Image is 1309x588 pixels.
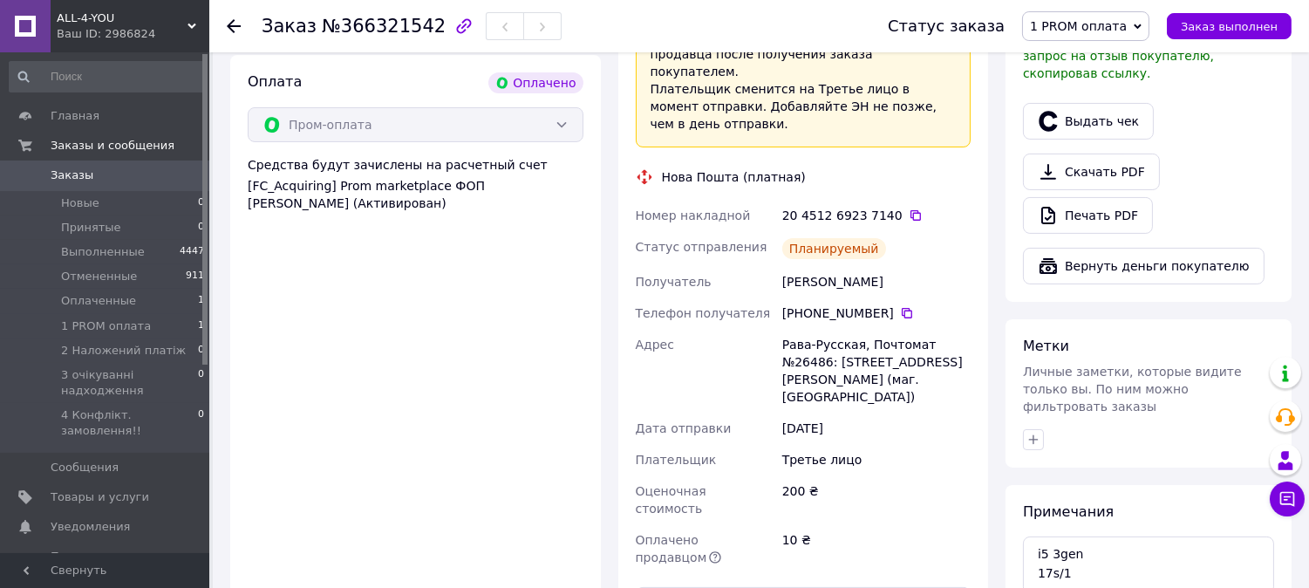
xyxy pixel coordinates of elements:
[186,269,204,284] span: 911
[782,304,971,322] div: [PHONE_NUMBER]
[782,238,886,259] div: Планируемый
[57,10,187,26] span: ALL-4-YOU
[779,413,974,444] div: [DATE]
[1023,31,1261,80] span: У вас есть 30 дней, чтобы отправить запрос на отзыв покупателю, скопировав ссылку.
[198,407,204,439] span: 0
[61,407,198,439] span: 4 Конфлікт. замовлення!!
[779,444,974,475] div: Третье лицо
[248,156,583,212] div: Средства будут зачислены на расчетный счет
[61,195,99,211] span: Новые
[636,275,712,289] span: Получатель
[248,177,583,212] div: [FC_Acquiring] Prom marketplace ФОП [PERSON_NAME] (Активирован)
[51,138,174,154] span: Заказы и сообщения
[636,338,674,352] span: Адрес
[61,367,198,399] span: 3 очікуванні надходження
[636,533,707,564] span: Оплачено продавцом
[1023,365,1242,414] span: Личные заметки, которые видите только вы. По ним можно фильтровать заказы
[651,28,957,133] div: [PERSON_NAME] списывается с [PERSON_NAME] продавца после получения заказа покупателем. Плательщик...
[262,16,317,37] span: Заказ
[782,207,971,224] div: 20 4512 6923 7140
[779,475,974,524] div: 200 ₴
[636,306,771,320] span: Телефон получателя
[636,240,767,254] span: Статус отправления
[636,453,717,467] span: Плательщик
[198,343,204,359] span: 0
[61,343,186,359] span: 2 Наложений платіж
[198,318,204,334] span: 1
[51,168,93,183] span: Заказы
[1023,154,1160,190] a: Скачать PDF
[180,244,204,260] span: 4447
[779,329,974,413] div: Рава-Русская, Почтомат №26486: [STREET_ADDRESS][PERSON_NAME] (маг. [GEOGRAPHIC_DATA])
[198,195,204,211] span: 0
[779,266,974,297] div: [PERSON_NAME]
[61,293,136,309] span: Оплаченные
[248,73,302,90] span: Оплата
[61,244,145,260] span: Выполненные
[636,209,751,222] span: Номер накладной
[51,519,130,535] span: Уведомления
[51,460,119,475] span: Сообщения
[322,16,446,37] span: №366321542
[51,549,161,580] span: Показатели работы компании
[198,220,204,236] span: 0
[1023,503,1114,520] span: Примечания
[658,168,810,186] div: Нова Пошта (платная)
[1181,20,1278,33] span: Заказ выполнен
[1023,338,1069,354] span: Метки
[1167,13,1292,39] button: Заказ выполнен
[51,108,99,124] span: Главная
[636,421,732,435] span: Дата отправки
[198,293,204,309] span: 1
[198,367,204,399] span: 0
[888,17,1005,35] div: Статус заказа
[1270,482,1305,516] button: Чат с покупателем
[779,524,974,573] div: 10 ₴
[1023,197,1153,234] a: Печать PDF
[1023,248,1265,284] button: Вернуть деньги покупателю
[61,269,137,284] span: Отмененные
[1023,103,1154,140] button: Выдать чек
[227,17,241,35] div: Вернуться назад
[488,72,583,93] div: Оплачено
[9,61,206,92] input: Поиск
[57,26,209,42] div: Ваш ID: 2986824
[61,220,121,236] span: Принятые
[636,484,706,516] span: Оценочная стоимость
[1030,19,1127,33] span: 1 PROM оплата
[51,489,149,505] span: Товары и услуги
[61,318,151,334] span: 1 PROM оплата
